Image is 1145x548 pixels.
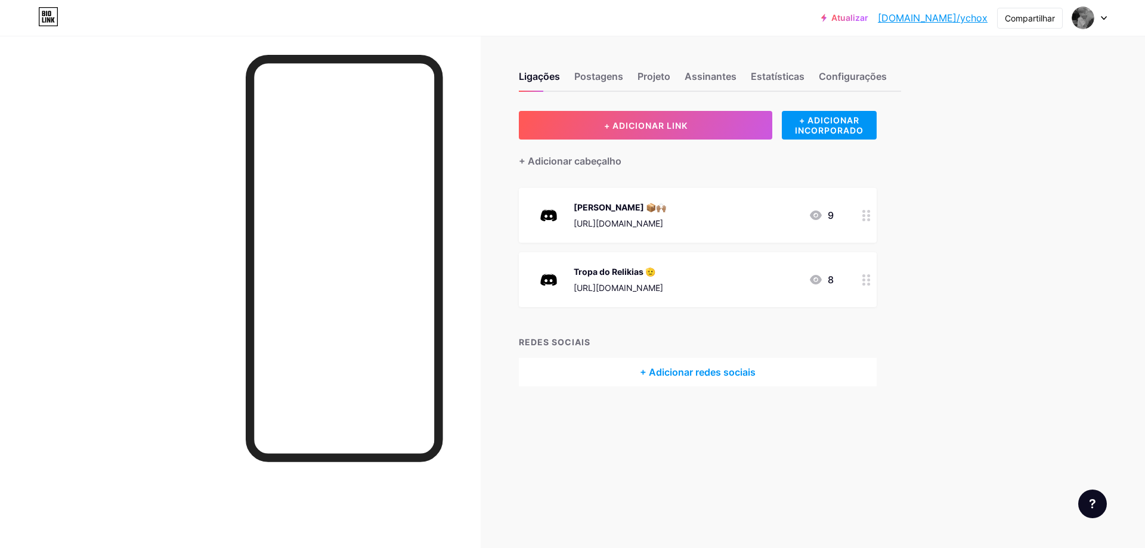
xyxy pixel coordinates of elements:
font: Compartilhar [1005,13,1055,23]
button: + ADICIONAR LINK [519,111,772,140]
font: [URL][DOMAIN_NAME] [574,218,663,228]
img: Tutty Tralha [1072,7,1094,29]
font: Tropa do Relikias 🫡 [574,267,655,277]
font: 8 [828,274,834,286]
font: + Adicionar redes sociais [640,366,756,378]
font: Configurações [819,70,887,82]
img: Minha Loja 📦🙌🏽 [533,200,564,231]
font: [URL][DOMAIN_NAME] [574,283,663,293]
font: + ADICIONAR LINK [604,120,688,131]
font: [PERSON_NAME] 📦🙌🏽 [574,202,666,212]
font: + ADICIONAR INCORPORADO [795,115,864,135]
a: [DOMAIN_NAME]/ychox [878,11,988,25]
font: Assinantes [685,70,736,82]
font: Projeto [638,70,670,82]
font: 9 [828,209,834,221]
font: Atualizar [831,13,868,23]
img: Tropa do Relikias 🫡 [533,264,564,295]
font: Estatísticas [751,70,804,82]
font: Ligações [519,70,560,82]
font: + Adicionar cabeçalho [519,155,621,167]
font: REDES SOCIAIS [519,337,590,347]
font: Postagens [574,70,623,82]
font: [DOMAIN_NAME]/ychox [878,12,988,24]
